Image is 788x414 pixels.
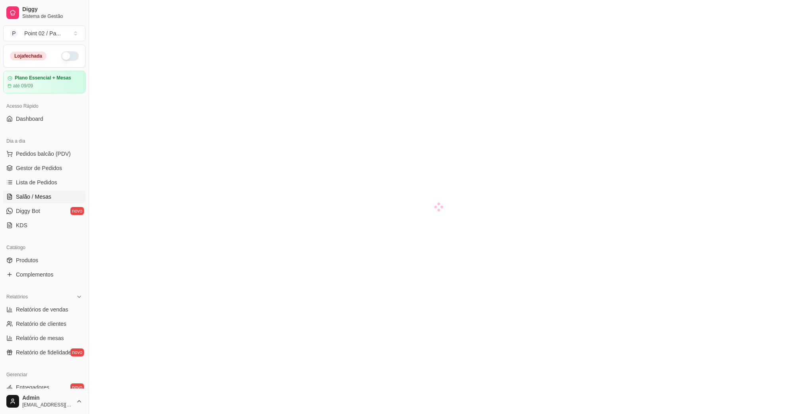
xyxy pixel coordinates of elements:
[10,29,18,37] span: P
[3,392,86,411] button: Admin[EMAIL_ADDRESS][DOMAIN_NAME]
[16,348,71,356] span: Relatório de fidelidade
[10,52,47,60] div: Loja fechada
[16,320,66,328] span: Relatório de clientes
[22,402,73,408] span: [EMAIL_ADDRESS][DOMAIN_NAME]
[13,83,33,89] article: até 09/09
[24,29,61,37] div: Point 02 / Pa ...
[3,368,86,381] div: Gerenciar
[3,346,86,359] a: Relatório de fidelidadenovo
[16,178,57,186] span: Lista de Pedidos
[3,147,86,160] button: Pedidos balcão (PDV)
[15,75,71,81] article: Plano Essencial + Mesas
[3,332,86,344] a: Relatório de mesas
[3,205,86,217] a: Diggy Botnovo
[3,219,86,232] a: KDS
[3,317,86,330] a: Relatório de clientes
[3,135,86,147] div: Dia a dia
[3,71,86,93] a: Plano Essencial + Mesasaté 09/09
[16,193,51,201] span: Salão / Mesas
[22,395,73,402] span: Admin
[3,100,86,112] div: Acesso Rápido
[3,25,86,41] button: Select a team
[3,112,86,125] a: Dashboard
[3,3,86,22] a: DiggySistema de Gestão
[16,383,49,391] span: Entregadores
[3,303,86,316] a: Relatórios de vendas
[16,334,64,342] span: Relatório de mesas
[16,207,40,215] span: Diggy Bot
[16,306,68,313] span: Relatórios de vendas
[3,241,86,254] div: Catálogo
[16,256,38,264] span: Produtos
[61,51,79,61] button: Alterar Status
[3,190,86,203] a: Salão / Mesas
[16,164,62,172] span: Gestor de Pedidos
[6,294,28,300] span: Relatórios
[3,254,86,267] a: Produtos
[16,150,71,158] span: Pedidos balcão (PDV)
[3,268,86,281] a: Complementos
[16,115,43,123] span: Dashboard
[16,221,27,229] span: KDS
[3,381,86,394] a: Entregadoresnovo
[3,176,86,189] a: Lista de Pedidos
[3,162,86,174] a: Gestor de Pedidos
[22,13,82,19] span: Sistema de Gestão
[22,6,82,13] span: Diggy
[16,271,53,279] span: Complementos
